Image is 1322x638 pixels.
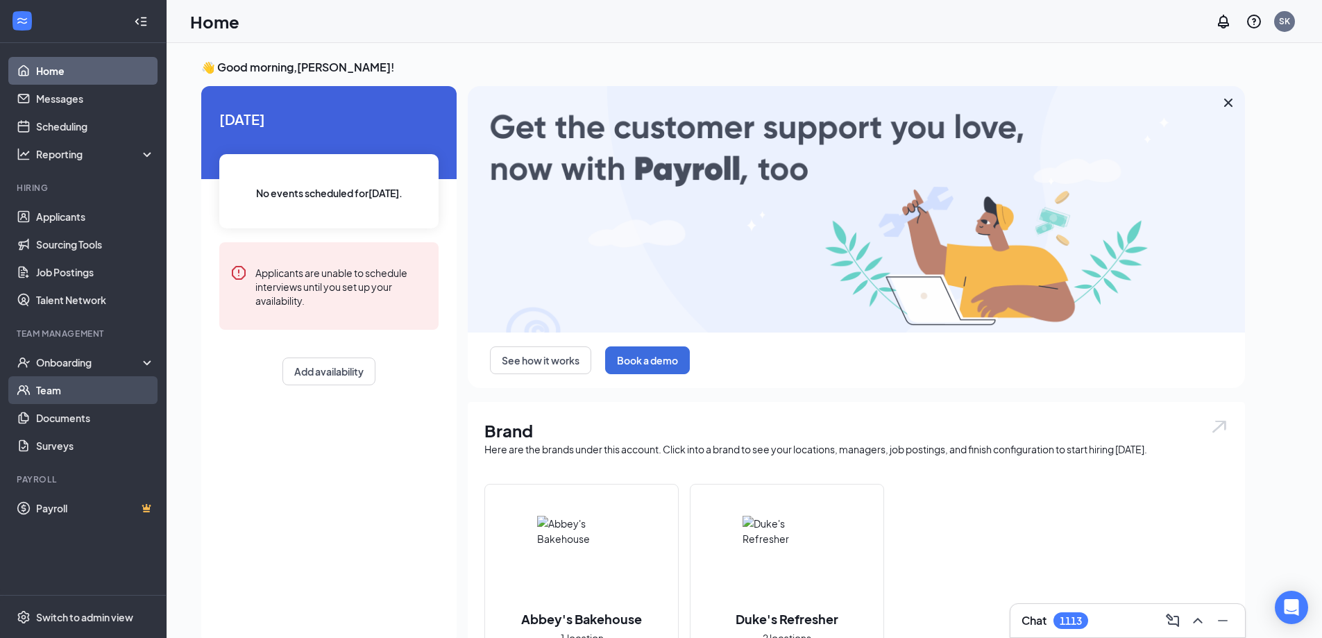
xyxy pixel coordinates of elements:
svg: Settings [17,610,31,624]
button: ChevronUp [1187,610,1209,632]
a: PayrollCrown [36,494,155,522]
svg: Minimize [1214,612,1231,629]
div: Team Management [17,328,152,339]
button: See how it works [490,346,591,374]
div: Switch to admin view [36,610,133,624]
div: Payroll [17,473,152,485]
svg: Collapse [134,15,148,28]
div: 1113 [1060,615,1082,627]
svg: QuestionInfo [1246,13,1262,30]
button: Minimize [1212,610,1234,632]
svg: ChevronUp [1189,612,1206,629]
img: open.6027fd2a22e1237b5b06.svg [1210,419,1228,435]
h1: Brand [484,419,1228,442]
div: Open Intercom Messenger [1275,591,1308,624]
h3: 👋 Good morning, [PERSON_NAME] ! [201,60,1245,75]
svg: UserCheck [17,355,31,369]
div: Onboarding [36,355,143,369]
div: Applicants are unable to schedule interviews until you set up your availability. [255,265,427,308]
a: Talent Network [36,286,155,314]
svg: WorkstreamLogo [15,14,29,28]
span: [DATE] [219,108,439,130]
span: No events scheduled for [DATE] . [256,185,402,201]
img: Duke's Refresher [743,516,831,605]
h2: Duke's Refresher [722,610,852,628]
div: SK [1279,15,1290,27]
div: Here are the brands under this account. Click into a brand to see your locations, managers, job p... [484,442,1228,456]
a: Home [36,57,155,85]
div: Hiring [17,182,152,194]
svg: Analysis [17,147,31,161]
button: ComposeMessage [1162,610,1184,632]
h3: Chat [1022,613,1046,628]
svg: ComposeMessage [1164,612,1181,629]
svg: Notifications [1215,13,1232,30]
h2: Abbey's Bakehouse [507,610,656,628]
div: Reporting [36,147,155,161]
a: Job Postings [36,258,155,286]
a: Messages [36,85,155,112]
svg: Error [230,265,247,281]
a: Sourcing Tools [36,230,155,258]
a: Surveys [36,432,155,460]
a: Team [36,376,155,404]
a: Documents [36,404,155,432]
a: Scheduling [36,112,155,140]
button: Add availability [282,358,375,385]
a: Applicants [36,203,155,230]
svg: Cross [1220,94,1237,111]
button: Book a demo [605,346,690,374]
img: Abbey's Bakehouse [537,516,626,605]
h1: Home [190,10,239,33]
img: payroll-large.gif [468,86,1245,333]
